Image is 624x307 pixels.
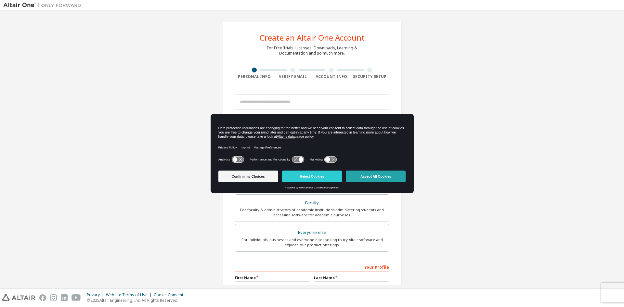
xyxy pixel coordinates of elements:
[239,228,385,237] div: Everyone else
[239,237,385,248] div: For individuals, businesses and everyone else looking to try Altair software and explore our prod...
[351,74,389,79] div: Security Setup
[87,298,187,303] p: © 2025 Altair Engineering, Inc. All Rights Reserved.
[50,294,57,301] img: instagram.svg
[239,198,385,208] div: Faculty
[106,292,154,298] div: Website Terms of Use
[87,292,106,298] div: Privacy
[312,74,351,79] div: Account Info
[71,294,81,301] img: youtube.svg
[61,294,68,301] img: linkedin.svg
[235,275,310,280] label: First Name
[235,262,389,272] div: Your Profile
[2,294,35,301] img: altair_logo.svg
[235,74,274,79] div: Personal Info
[239,207,385,218] div: For faculty & administrators of academic institutions administering students and accessing softwa...
[154,292,187,298] div: Cookie Consent
[314,275,389,280] label: Last Name
[274,74,312,79] div: Verify Email
[260,34,365,42] div: Create an Altair One Account
[39,294,46,301] img: facebook.svg
[3,2,84,8] img: Altair One
[267,45,357,56] div: For Free Trials, Licenses, Downloads, Learning & Documentation and so much more.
